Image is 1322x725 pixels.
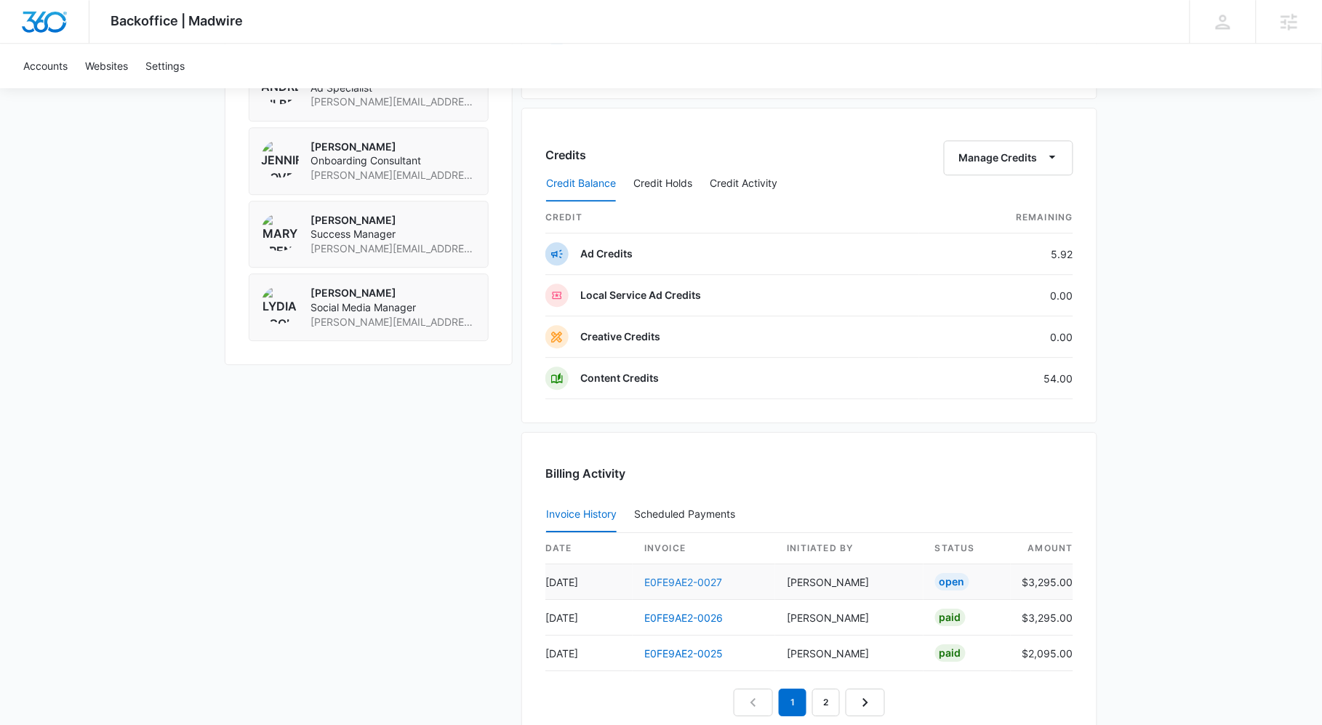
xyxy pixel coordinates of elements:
[580,371,659,385] p: Content Credits
[545,202,919,233] th: credit
[15,44,76,88] a: Accounts
[311,227,476,241] span: Success Manager
[775,600,924,636] td: [PERSON_NAME]
[935,573,969,590] div: Open
[919,233,1073,275] td: 5.92
[261,213,299,251] img: Mary Brenton
[111,13,244,28] span: Backoffice | Madwire
[633,167,692,201] button: Credit Holds
[644,612,723,624] a: E0FE9AE2-0026
[919,275,1073,316] td: 0.00
[1011,636,1073,671] td: $2,095.00
[710,167,777,201] button: Credit Activity
[919,202,1073,233] th: Remaining
[644,576,722,588] a: E0FE9AE2-0027
[311,315,476,329] span: [PERSON_NAME][EMAIL_ADDRESS][PERSON_NAME][DOMAIN_NAME]
[944,140,1073,175] button: Manage Credits
[919,316,1073,358] td: 0.00
[311,213,476,228] p: [PERSON_NAME]
[812,689,840,716] a: Page 2
[846,689,885,716] a: Next Page
[545,636,633,671] td: [DATE]
[935,609,966,626] div: Paid
[919,358,1073,399] td: 54.00
[545,465,1073,482] h3: Billing Activity
[311,153,476,168] span: Onboarding Consultant
[545,146,586,164] h3: Credits
[634,509,741,519] div: Scheduled Payments
[137,44,193,88] a: Settings
[261,140,299,177] img: Jennifer Cover
[1011,600,1073,636] td: $3,295.00
[311,300,476,315] span: Social Media Manager
[775,636,924,671] td: [PERSON_NAME]
[779,689,806,716] em: 1
[775,533,924,564] th: Initiated By
[311,286,476,300] p: [PERSON_NAME]
[311,140,476,154] p: [PERSON_NAME]
[1011,533,1073,564] th: amount
[311,241,476,256] span: [PERSON_NAME][EMAIL_ADDRESS][PERSON_NAME][DOMAIN_NAME]
[545,533,633,564] th: date
[775,564,924,600] td: [PERSON_NAME]
[644,647,723,660] a: E0FE9AE2-0025
[311,95,476,109] span: [PERSON_NAME][EMAIL_ADDRESS][PERSON_NAME][DOMAIN_NAME]
[311,168,476,183] span: [PERSON_NAME][EMAIL_ADDRESS][DOMAIN_NAME]
[580,329,660,344] p: Creative Credits
[734,689,885,716] nav: Pagination
[580,288,701,303] p: Local Service Ad Credits
[546,497,617,532] button: Invoice History
[924,533,1011,564] th: status
[545,600,633,636] td: [DATE]
[76,44,137,88] a: Websites
[545,564,633,600] td: [DATE]
[261,286,299,324] img: Lydia Agoliati
[580,247,633,261] p: Ad Credits
[1011,564,1073,600] td: $3,295.00
[935,644,966,662] div: Paid
[546,167,616,201] button: Credit Balance
[633,533,775,564] th: invoice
